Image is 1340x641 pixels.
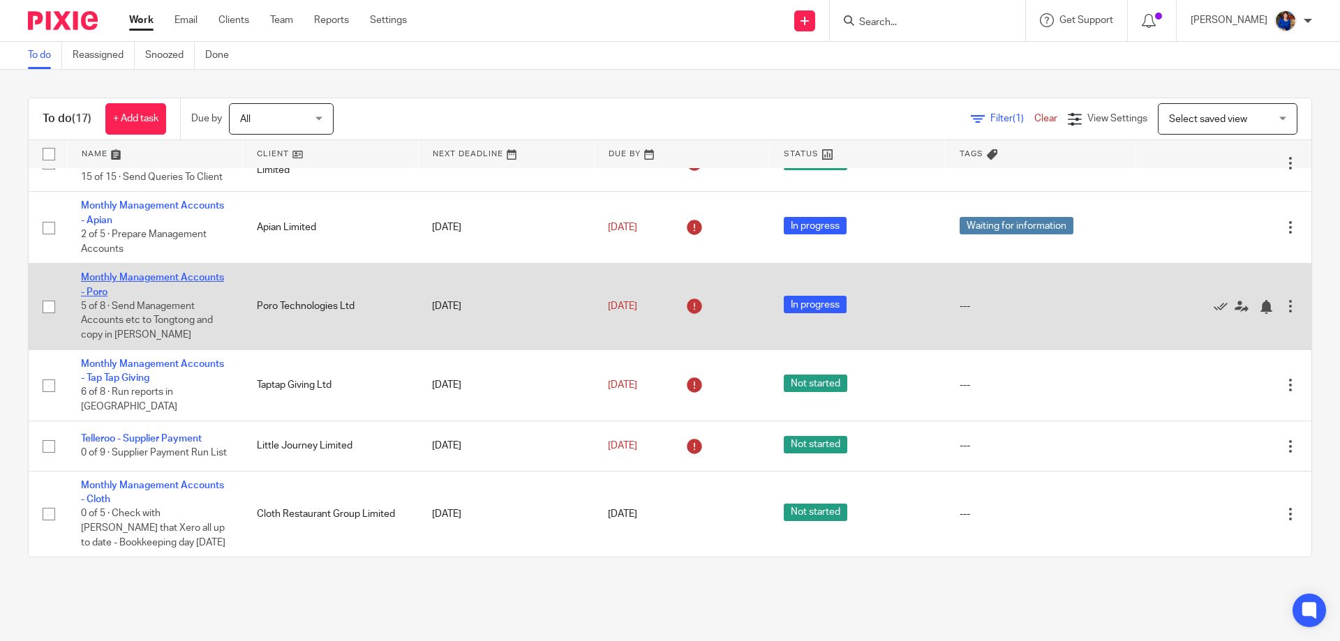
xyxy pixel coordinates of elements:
span: 6 of 8 · Run reports in [GEOGRAPHIC_DATA] [81,387,177,412]
a: Email [174,13,198,27]
a: Team [270,13,293,27]
a: Snoozed [145,42,195,69]
a: Mark as done [1214,299,1235,313]
span: 5 of 8 · Send Management Accounts etc to Tongtong and copy in [PERSON_NAME] [81,301,213,340]
span: [DATE] [608,441,637,451]
td: [DATE] [418,471,594,557]
td: Apian Limited [243,192,419,264]
a: Monthly Management Accounts - Apian [81,201,224,225]
td: Taptap Giving Ltd [243,349,419,421]
a: Settings [370,13,407,27]
a: Work [129,13,154,27]
h1: To do [43,112,91,126]
span: [DATE] [608,223,637,232]
a: Monthly Management Accounts - Poro [81,273,224,296]
div: --- [960,439,1122,453]
input: Search [858,17,983,29]
span: Waiting for information [960,217,1073,234]
a: To do [28,42,62,69]
span: In progress [784,217,847,234]
img: Pixie [28,11,98,30]
span: 0 of 5 · Check with [PERSON_NAME] that Xero all up to date - Bookkeeping day [DATE] [81,509,225,548]
a: Monthly Management Accounts - Cloth [81,481,224,504]
a: + Add task [105,103,166,135]
span: 15 of 15 · Send Queries To Client [81,172,223,182]
span: (17) [72,113,91,124]
a: Clear [1034,114,1057,123]
p: Due by [191,112,222,126]
td: [DATE] [418,192,594,264]
a: Done [205,42,239,69]
span: Tags [960,150,983,158]
td: [DATE] [418,421,594,471]
p: [PERSON_NAME] [1191,13,1267,27]
span: Not started [784,375,847,392]
span: [DATE] [608,380,637,390]
span: View Settings [1087,114,1147,123]
td: [DATE] [418,264,594,349]
span: All [240,114,251,124]
a: Monthly Management Accounts - Tap Tap Giving [81,359,224,383]
td: [DATE] [418,349,594,421]
td: Cloth Restaurant Group Limited [243,471,419,557]
div: --- [960,507,1122,521]
span: 2 of 5 · Prepare Management Accounts [81,229,207,254]
div: --- [960,299,1122,313]
span: Not started [784,436,847,453]
span: In progress [784,296,847,313]
span: Not started [784,504,847,521]
span: 0 of 9 · Supplier Payment Run List [81,448,227,458]
td: Poro Technologies Ltd [243,264,419,349]
span: (1) [1013,114,1024,123]
span: Select saved view [1169,114,1247,124]
span: [DATE] [608,301,637,311]
a: Reports [314,13,349,27]
td: Little Journey Limited [243,421,419,471]
a: Telleroo - Supplier Payment [81,434,202,444]
img: Nicole.jpeg [1274,10,1297,32]
div: --- [960,378,1122,392]
a: Reassigned [73,42,135,69]
span: Filter [990,114,1034,123]
span: Get Support [1059,15,1113,25]
a: Clients [218,13,249,27]
span: [DATE] [608,509,637,519]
